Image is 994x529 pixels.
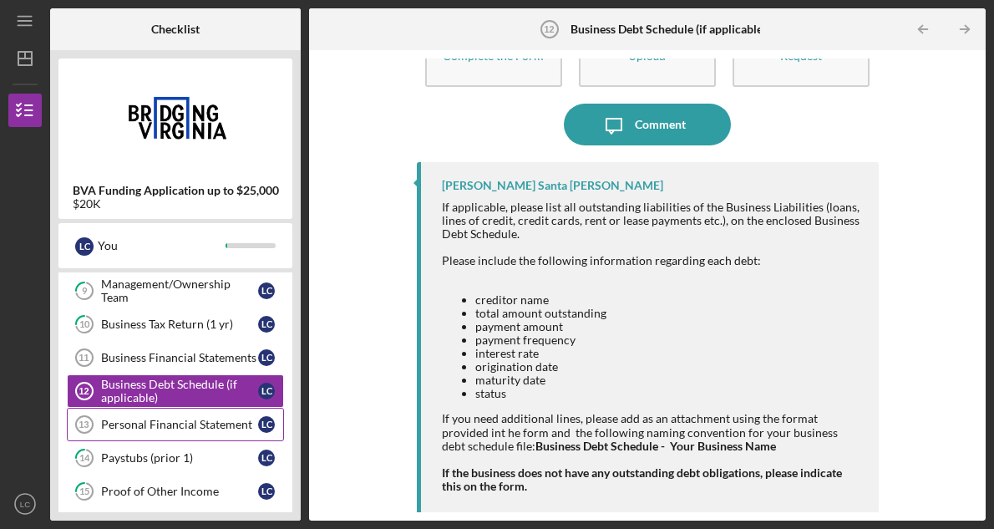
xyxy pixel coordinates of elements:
tspan: 15 [79,486,89,497]
text: LC [20,500,30,509]
div: L C [258,316,275,333]
button: Comment [564,104,731,145]
tspan: 14 [79,453,90,464]
div: Comment [635,104,686,145]
div: L C [75,237,94,256]
div: Personal Financial Statement [101,418,258,431]
b: Checklist [151,23,200,36]
li: maturity date [475,374,862,387]
tspan: 9 [82,286,88,297]
img: Product logo [58,67,292,167]
div: L C [258,383,275,399]
div: If applicable, please list all outstanding liabilities of the Business Liabilities (loans, lines ... [442,201,862,241]
div: Request [780,49,822,62]
div: [PERSON_NAME] Santa [PERSON_NAME] [442,179,663,192]
li: origination date [475,360,862,374]
div: Business Financial Statements [101,351,258,364]
li: payment amount [475,320,862,333]
div: Complete the Form [443,49,544,62]
tspan: 13 [79,420,89,430]
div: Upload [628,49,666,62]
tspan: 10 [79,319,90,330]
li: total amount outstanding [475,307,862,320]
b: BVA Funding Application up to $25,000 [73,184,279,197]
div: L C [258,282,275,299]
tspan: 12 [79,386,89,396]
a: 10Business Tax Return (1 yr)LC [67,308,284,341]
div: Business Debt Schedule (if applicable) [101,378,258,404]
a: 9Management/Ownership TeamLC [67,274,284,308]
div: L C [258,416,275,433]
li: status [475,387,862,400]
a: 12Business Debt Schedule (if applicable)LC [67,374,284,408]
div: L C [258,349,275,366]
div: You [98,231,226,260]
a: 13Personal Financial StatementLC [67,408,284,441]
div: Please include the following information regarding each debt: [442,254,862,267]
div: L C [258,450,275,466]
strong: Business Debt Schedule - Your Business Name [535,439,776,453]
div: If you need additional lines, please add as an attachment using the format provided int he form a... [442,293,862,453]
li: creditor name [475,293,862,307]
a: 15Proof of Other IncomeLC [67,475,284,508]
div: $20K [73,197,279,211]
div: L C [258,483,275,500]
button: LC [8,487,42,521]
li: interest rate [475,347,862,360]
tspan: 11 [79,353,89,363]
a: 14Paystubs (prior 1)LC [67,441,284,475]
strong: If the business does not have any outstanding debt obligations, please indicate this on the form. [442,465,842,493]
div: Proof of Other Income [101,485,258,498]
div: Business Tax Return (1 yr) [101,318,258,331]
tspan: 12 [544,24,554,34]
b: Business Debt Schedule (if applicable) [571,23,766,36]
li: payment frequency [475,333,862,347]
div: Management/Ownership Team [101,277,258,304]
a: 11Business Financial StatementsLC [67,341,284,374]
div: Paystubs (prior 1) [101,451,258,465]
